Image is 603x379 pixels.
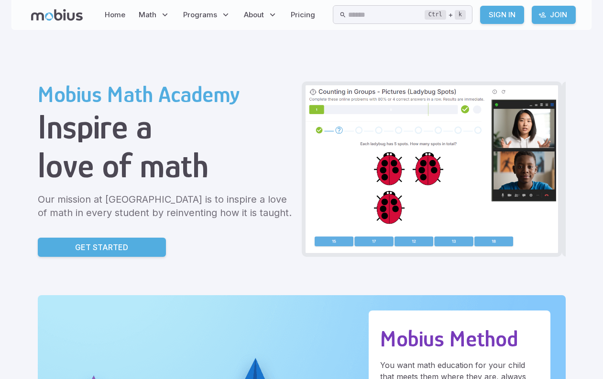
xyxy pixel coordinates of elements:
[102,4,128,26] a: Home
[455,10,466,20] kbd: k
[425,9,466,21] div: +
[306,85,558,253] img: Grade 2 Class
[380,326,539,352] h2: Mobius Method
[38,146,294,185] h1: love of math
[38,107,294,146] h1: Inspire a
[139,10,156,20] span: Math
[38,238,166,257] a: Get Started
[75,241,128,253] p: Get Started
[288,4,318,26] a: Pricing
[425,10,446,20] kbd: Ctrl
[183,10,217,20] span: Programs
[38,193,294,219] p: Our mission at [GEOGRAPHIC_DATA] is to inspire a love of math in every student by reinventing how...
[244,10,264,20] span: About
[38,81,294,107] h2: Mobius Math Academy
[532,6,576,24] a: Join
[480,6,524,24] a: Sign In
